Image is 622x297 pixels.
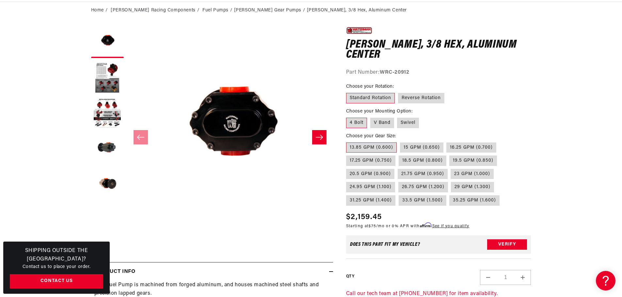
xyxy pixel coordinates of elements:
[369,224,376,228] span: $75
[346,93,395,103] label: Standard Rotation
[487,239,527,250] button: Verify
[91,61,124,94] button: Load image 2 in gallery view
[346,133,397,140] legend: Choose your Gear Size:
[398,182,448,192] label: 26.75 GPM (1.200)
[420,223,431,228] span: Affirm
[346,223,469,229] p: Starting at /mo or 0% APR with .
[432,224,469,228] a: See if you qualify - Learn more about Affirm Financing (opens in modal)
[399,156,446,166] label: 18.5 GPM (0.800)
[451,182,494,192] label: 29 GPM (1.300)
[380,70,409,75] strong: WRC-20912
[449,156,497,166] label: 19.5 GPM (0.850)
[91,262,333,281] summary: Product Info
[346,291,498,296] a: Call our tech team at [PHONE_NUMBER] for item availability.
[91,25,333,249] media-gallery: Gallery Viewer
[234,7,307,14] li: [PERSON_NAME] Gear Pumps
[346,156,395,166] label: 17.25 GPM (0.750)
[346,108,413,115] legend: Choose your Mounting Option:
[370,118,394,128] label: V Band
[10,247,103,263] h3: Shipping Outside the [GEOGRAPHIC_DATA]?
[346,274,354,279] label: QTY
[91,7,531,14] nav: breadcrumbs
[10,263,103,271] p: Contact us to place your order.
[346,169,394,179] label: 20.5 GPM (0.900)
[134,130,148,144] button: Slide left
[398,169,448,179] label: 21.75 GPM (0.950)
[10,274,103,289] a: Contact Us
[398,93,444,103] label: Reverse Rotation
[91,169,124,201] button: Load image 5 in gallery view
[346,142,397,153] label: 13.85 GPM (0.600)
[346,195,395,206] label: 31.25 GPM (1.400)
[94,268,136,276] h2: Product Info
[346,40,531,60] h1: [PERSON_NAME], 3/8 Hex, Aluminum Center
[451,169,494,179] label: 23 GPM (1.000)
[111,7,196,14] a: [PERSON_NAME] Racing Components
[91,25,124,58] button: Load image 1 in gallery view
[350,242,420,247] div: Does This part fit My vehicle?
[346,211,382,223] span: $2,159.45
[346,83,394,90] legend: Choose your Rotation:
[346,118,367,128] label: 4 Bolt
[91,133,124,166] button: Load image 4 in gallery view
[449,195,500,206] label: 35.25 GPM (1.600)
[397,118,419,128] label: Swivel
[446,142,496,153] label: 16.25 GPM (0.700)
[91,97,124,130] button: Load image 3 in gallery view
[91,7,104,14] a: Home
[312,130,327,144] button: Slide right
[346,68,531,77] div: Part Number:
[307,7,407,14] li: [PERSON_NAME], 3/8 Hex, Aluminum Center
[399,195,446,206] label: 33.5 GPM (1.500)
[400,142,443,153] label: 15 GPM (0.650)
[346,182,395,192] label: 24.95 GPM (1.100)
[202,7,229,14] a: Fuel Pumps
